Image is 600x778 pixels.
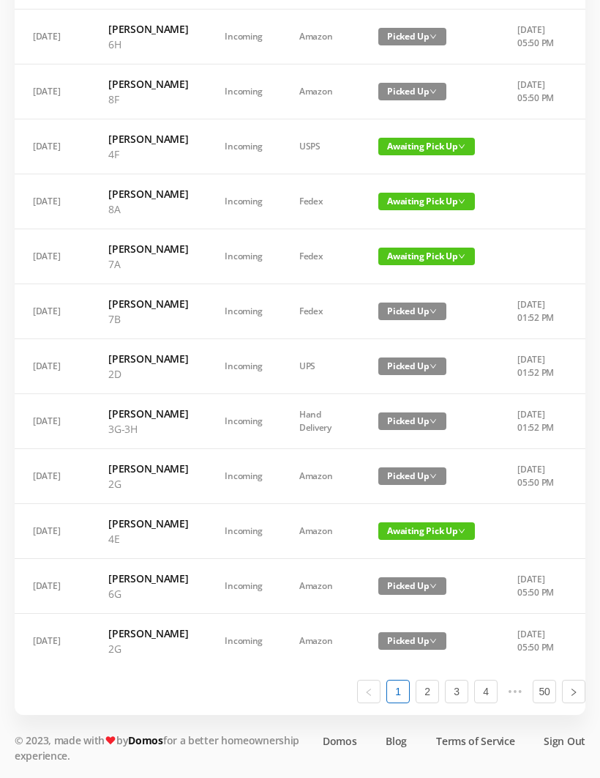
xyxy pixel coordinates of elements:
[430,418,437,425] i: icon: down
[499,10,576,64] td: [DATE] 05:50 PM
[499,64,576,119] td: [DATE] 05:50 PM
[474,680,498,703] li: 4
[206,339,281,394] td: Incoming
[458,143,465,150] i: icon: down
[430,582,437,590] i: icon: down
[281,449,360,504] td: Amazon
[281,339,360,394] td: UPS
[15,64,90,119] td: [DATE]
[108,92,188,107] p: 8F
[499,449,576,504] td: [DATE] 05:50 PM
[378,577,446,595] span: Picked Up
[430,473,437,480] i: icon: down
[378,522,475,540] span: Awaiting Pick Up
[15,614,90,668] td: [DATE]
[323,733,357,749] a: Domos
[378,467,446,485] span: Picked Up
[108,351,188,366] h6: [PERSON_NAME]
[387,681,409,703] a: 1
[108,186,188,201] h6: [PERSON_NAME]
[108,641,188,656] p: 2G
[206,449,281,504] td: Incoming
[108,37,188,52] p: 6H
[430,88,437,95] i: icon: down
[108,476,188,492] p: 2G
[108,516,188,531] h6: [PERSON_NAME]
[378,357,446,375] span: Picked Up
[416,680,439,703] li: 2
[108,296,188,311] h6: [PERSON_NAME]
[430,363,437,370] i: icon: down
[281,284,360,339] td: Fedex
[108,76,188,92] h6: [PERSON_NAME]
[378,193,475,210] span: Awaiting Pick Up
[15,733,307,763] p: © 2023, made with by for a better homeownership experience.
[206,64,281,119] td: Incoming
[108,201,188,217] p: 8A
[378,138,475,155] span: Awaiting Pick Up
[281,504,360,559] td: Amazon
[108,421,188,437] p: 3G-3H
[206,504,281,559] td: Incoming
[503,680,527,703] span: •••
[378,83,446,100] span: Picked Up
[15,504,90,559] td: [DATE]
[206,119,281,174] td: Incoming
[108,461,188,476] h6: [PERSON_NAME]
[281,64,360,119] td: Amazon
[108,571,188,586] h6: [PERSON_NAME]
[569,688,578,697] i: icon: right
[430,637,437,645] i: icon: down
[378,632,446,650] span: Picked Up
[562,680,585,703] li: Next Page
[108,131,188,147] h6: [PERSON_NAME]
[458,253,465,260] i: icon: down
[281,174,360,229] td: Fedex
[281,229,360,284] td: Fedex
[15,449,90,504] td: [DATE]
[15,229,90,284] td: [DATE]
[499,394,576,449] td: [DATE] 01:52 PM
[281,394,360,449] td: Hand Delivery
[15,174,90,229] td: [DATE]
[378,28,446,45] span: Picked Up
[206,229,281,284] td: Incoming
[108,531,188,547] p: 4E
[206,394,281,449] td: Incoming
[15,284,90,339] td: [DATE]
[281,119,360,174] td: USPS
[108,256,188,272] p: 7A
[15,394,90,449] td: [DATE]
[108,311,188,327] p: 7B
[281,10,360,64] td: Amazon
[128,733,163,747] a: Domos
[436,733,514,749] a: Terms of Service
[108,406,188,421] h6: [PERSON_NAME]
[108,241,188,256] h6: [PERSON_NAME]
[281,614,360,668] td: Amazon
[499,614,576,668] td: [DATE] 05:50 PM
[206,559,281,614] td: Incoming
[386,733,407,749] a: Blog
[15,119,90,174] td: [DATE]
[206,174,281,229] td: Incoming
[499,559,576,614] td: [DATE] 05:50 PM
[544,733,585,749] a: Sign Out
[430,308,437,315] i: icon: down
[430,33,437,40] i: icon: down
[533,681,555,703] a: 50
[357,680,380,703] li: Previous Page
[364,688,373,697] i: icon: left
[475,681,497,703] a: 4
[378,303,446,320] span: Picked Up
[15,339,90,394] td: [DATE]
[108,586,188,601] p: 6G
[15,10,90,64] td: [DATE]
[378,412,446,430] span: Picked Up
[378,248,475,265] span: Awaiting Pick Up
[108,147,188,162] p: 4F
[533,680,556,703] li: 50
[458,527,465,535] i: icon: down
[206,614,281,668] td: Incoming
[108,21,188,37] h6: [PERSON_NAME]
